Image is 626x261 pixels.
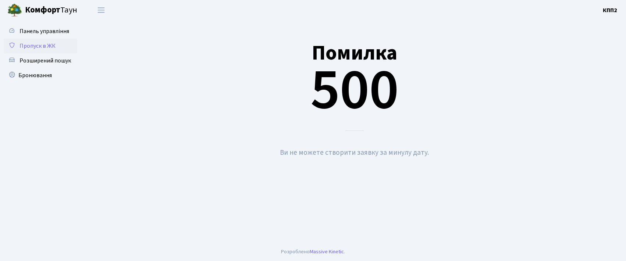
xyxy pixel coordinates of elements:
a: КПП2 [603,6,617,15]
button: Переключити навігацію [92,4,110,16]
div: 500 [94,23,615,131]
a: Пропуск в ЖК [4,39,77,53]
span: Бронювання [18,71,52,79]
a: Бронювання [4,68,77,83]
span: Панель управління [19,27,69,35]
small: Помилка [312,39,397,68]
img: logo.png [7,3,22,18]
b: КПП2 [603,6,617,14]
span: Розширений пошук [19,57,71,65]
small: Ви не можете створити заявку за минулу дату. [280,147,429,158]
span: Пропуск в ЖК [19,42,56,50]
a: Розширений пошук [4,53,77,68]
b: Комфорт [25,4,60,16]
span: Таун [25,4,77,17]
div: Розроблено . [281,248,345,256]
a: Панель управління [4,24,77,39]
a: Massive Kinetic [310,248,344,255]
